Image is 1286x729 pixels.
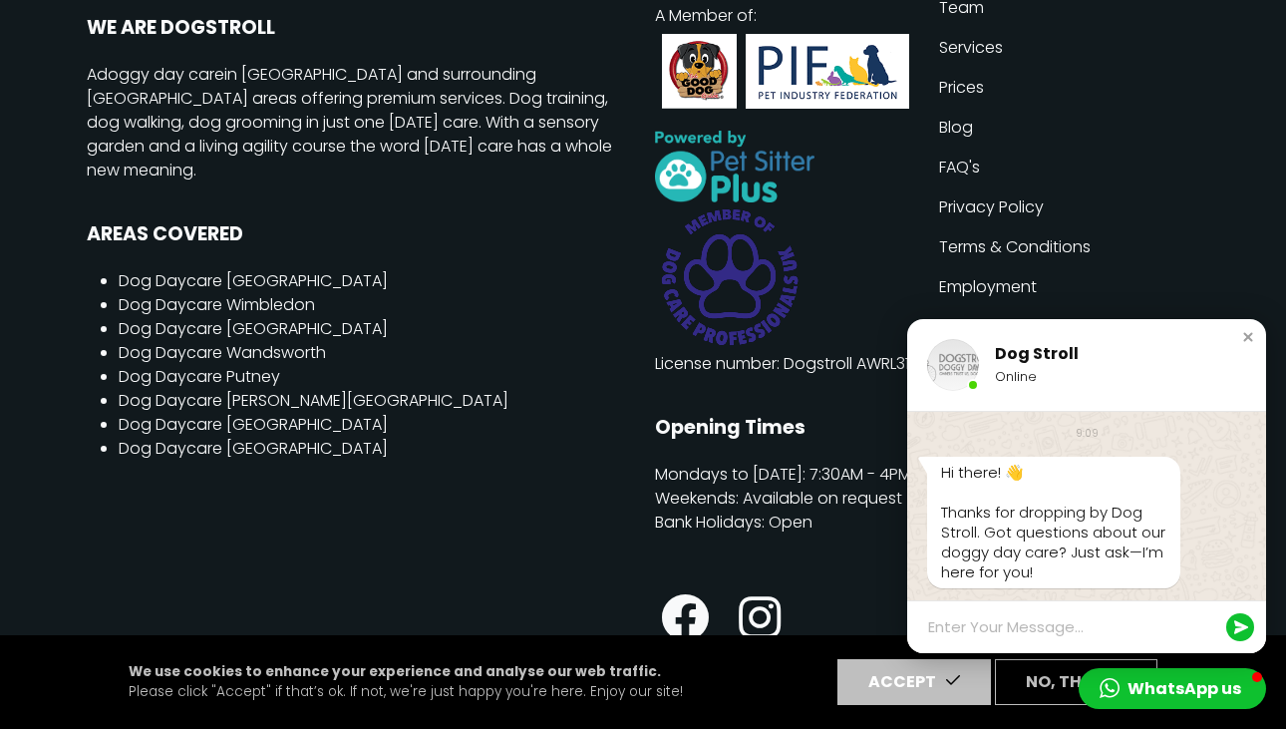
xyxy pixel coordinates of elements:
[655,463,915,535] p: Mondays to [DATE]: 7:30AM - 4PM Weekends: Available on request Bank Holidays: Open
[119,365,280,388] a: Dog Daycare Putney
[87,63,631,182] p: A in [GEOGRAPHIC_DATA] and surrounding [GEOGRAPHIC_DATA] areas offering premium services. Dog tra...
[939,227,1199,267] a: Terms & Conditions
[87,16,631,39] h2: WE ARE DOGSTROLL
[1238,327,1258,347] div: Close chat window
[655,202,804,352] img: Member of Purple
[941,503,1166,582] div: Thanks for dropping by Dog Stroll. Got questions about our doggy day care? Just ask—I’m here for ...
[939,108,1199,148] a: Blog
[939,187,1199,227] a: Privacy Policy
[995,368,1230,386] div: Online
[939,28,1199,68] a: Services
[655,416,915,439] h2: Opening Times
[1076,426,1099,441] div: 9:09
[927,339,979,391] img: Dog Stroll
[129,662,661,681] strong: We use cookies to enhance your experience and analyse our web traffic.
[129,662,683,703] p: Please click "Accept" if that’s ok. If not, we're just happy you're here. Enjoy our site!
[995,659,1157,705] button: No, thanks
[941,463,1166,483] div: Hi there! 👋
[119,317,388,340] a: Dog Daycare [GEOGRAPHIC_DATA]
[655,28,915,115] img: PIF
[939,148,1199,187] a: FAQ's
[1079,668,1266,709] button: WhatsApp us
[119,293,315,316] a: Dog Daycare Wimbledon
[837,659,991,705] button: Accept
[119,413,388,436] a: Dog Daycare [GEOGRAPHIC_DATA]
[119,437,388,460] a: Dog Daycare [GEOGRAPHIC_DATA]
[87,222,631,245] h2: AREAS COVERED
[939,68,1199,108] a: Prices
[995,344,1230,364] div: Dog Stroll
[655,352,909,375] a: License number: Dogstroll AWRL31
[119,269,388,292] a: Dog Daycare [GEOGRAPHIC_DATA]
[119,389,508,412] a: Dog Daycare [PERSON_NAME][GEOGRAPHIC_DATA]
[655,131,814,202] img: professional dog day care software
[119,341,326,364] a: Dog Daycare Wandsworth
[939,267,1199,307] a: Employment
[655,4,915,115] p: A Member of:
[939,307,1199,347] a: Contact
[97,63,224,86] a: doggy day care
